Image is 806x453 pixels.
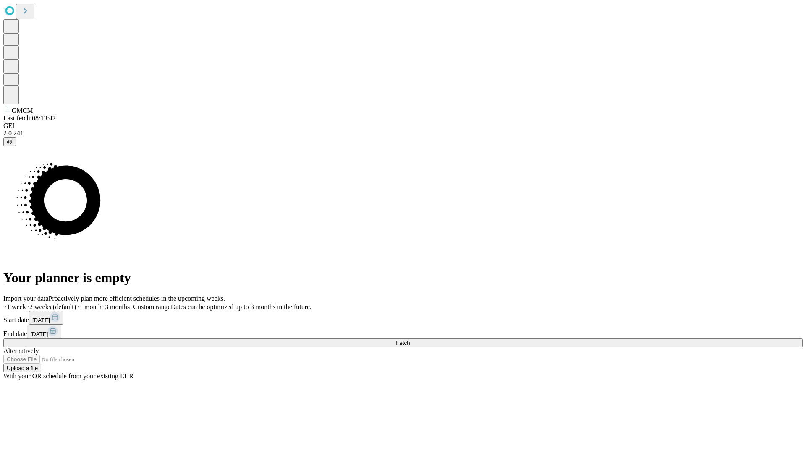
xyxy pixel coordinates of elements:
[3,372,133,380] span: With your OR schedule from your existing EHR
[3,325,803,338] div: End date
[3,311,803,325] div: Start date
[27,325,61,338] button: [DATE]
[49,295,225,302] span: Proactively plan more efficient schedules in the upcoming weeks.
[3,347,39,354] span: Alternatively
[3,338,803,347] button: Fetch
[3,270,803,286] h1: Your planner is empty
[79,303,102,310] span: 1 month
[3,295,49,302] span: Import your data
[12,107,33,114] span: GMCM
[29,311,63,325] button: [DATE]
[105,303,130,310] span: 3 months
[7,303,26,310] span: 1 week
[29,303,76,310] span: 2 weeks (default)
[3,137,16,146] button: @
[3,122,803,130] div: GEI
[3,364,41,372] button: Upload a file
[32,317,50,323] span: [DATE]
[3,115,56,122] span: Last fetch: 08:13:47
[396,340,410,346] span: Fetch
[3,130,803,137] div: 2.0.241
[171,303,311,310] span: Dates can be optimized up to 3 months in the future.
[133,303,170,310] span: Custom range
[7,138,13,145] span: @
[30,331,48,337] span: [DATE]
